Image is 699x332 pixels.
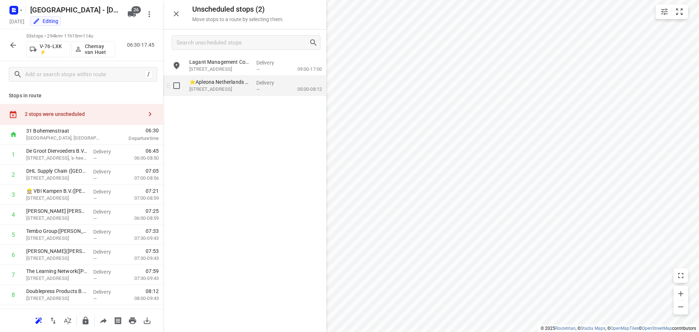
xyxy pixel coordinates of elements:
h5: Rename [27,4,122,16]
span: — [93,236,97,241]
p: Lagant Management Consultants B.V.(Heidie van der Putten) [189,58,250,66]
span: — [93,176,97,181]
span: 06:45 [146,147,159,155]
p: Stationsplein 26, Amersfoort [189,66,250,73]
button: Chemay van Huet [71,41,115,57]
span: — [93,156,97,161]
div: / [145,70,153,78]
span: — [256,67,260,72]
p: 07:00-08:59 [123,195,159,202]
button: Fit zoom [672,4,687,19]
p: Delivery [93,288,120,296]
span: 07:59 [146,267,159,275]
p: 07:30-09:43 [123,255,159,262]
span: — [93,216,97,221]
div: 7 [12,272,15,278]
div: 2 stops were unscheduled [25,111,143,117]
div: 4 [12,211,15,218]
p: Van Nieuwpoort Beheer - Kampen(Dion Kieftenebelt) [26,207,87,215]
div: grid [163,56,326,331]
p: ⭐Apleona Netherlands B.V. - Facility Management - [STREET_ADDRESS]([PERSON_NAME]) [189,78,250,86]
button: 26 [125,7,139,22]
span: 06:30 [111,127,159,134]
p: Doublepress Products B.V.(Rina Bakker) [26,288,87,295]
p: Stoel Kampen(Alexander van de Vreugde) [26,247,87,255]
p: Departure time [111,135,159,142]
span: 07:53 [146,247,159,255]
p: Delivery [93,228,120,235]
p: Delivery [93,248,120,255]
span: — [93,276,97,281]
div: 3 [12,191,15,198]
p: Zwolseweg 115, 's-heerenbroek [26,155,87,162]
h5: Project date [7,17,27,26]
p: Constructieweg 45, Kampen [26,235,87,242]
p: 06:00-08:50 [123,155,159,162]
span: Reverse route [46,317,60,324]
p: Chemay van Huet [85,43,112,55]
p: Delivery [93,308,120,316]
p: De Groot Diervoeders B.V.(Gerline de Groot) [26,147,87,155]
span: Share route [96,317,111,324]
p: 31 Bohemenstraat [26,127,102,134]
div: 6 [12,251,15,258]
span: — [93,256,97,261]
button: Lock route [78,313,93,328]
span: Download route [140,317,154,324]
span: • [81,33,83,39]
p: Delivery [93,188,120,195]
span: Select [169,78,184,93]
input: Search unscheduled stops [177,37,309,48]
p: [STREET_ADDRESS] [189,86,250,93]
span: Sort by time window [60,317,75,324]
p: Delivery [93,168,120,175]
p: 07:30-09:43 [123,275,159,282]
p: Carlisle Construction Materials B.V. - Kampen - Industrieweg(Gert De boer) [26,308,87,315]
p: 05:00-08:12 [286,86,322,93]
p: Tembo Group(Arjan Koopman) [26,227,87,235]
li: © 2025 , © , © © contributors [541,326,696,331]
div: 8 [12,292,15,298]
span: 08:12 [146,288,159,295]
p: Stops in route [9,92,154,99]
p: Haatlanderdijk 47a, Kampen [26,195,87,202]
button: Close [169,7,183,21]
div: 5 [12,231,15,238]
p: Delivery [256,79,283,86]
h5: Unscheduled stops ( 2 ) [192,5,284,13]
p: [STREET_ADDRESS] [26,275,87,282]
p: DHL Supply Chain (Netherlands) B.V. - Kampen(Olga Last) [26,167,87,175]
span: 07:25 [146,207,159,215]
button: Map settings [657,4,672,19]
p: 53 stops • 294km • 11h15m [26,33,115,40]
span: — [93,296,97,301]
p: Delivery [93,148,120,155]
p: 07:30-09:43 [123,235,159,242]
p: Move stops to a route by selecting them. [192,16,284,22]
button: More [142,7,157,22]
a: Routetitan [555,326,576,331]
p: The Learning Network(Marie-José Leeuwenkamp ) [26,267,87,275]
input: Add or search stops within route [25,69,145,80]
p: Delivery [256,59,283,66]
p: Haatlanderdijk 47, Kampen [26,215,87,222]
span: Reoptimize route [31,317,46,324]
p: 08:00-09:43 [123,295,159,302]
p: Transportstraat 3, Kampen [26,255,87,262]
p: 07:00-08:56 [123,175,159,182]
p: 06:30-17:45 [127,41,157,49]
div: small contained button group [656,4,688,19]
span: 114u [83,33,93,39]
span: 08:19 [146,308,159,315]
p: Delivery [93,208,120,215]
p: [STREET_ADDRESS] [26,175,87,182]
a: Stadia Maps [581,326,605,331]
p: V-76-LXK ⚡ [40,43,67,55]
p: Delivery [93,268,120,276]
div: 1 [12,151,15,158]
p: [GEOGRAPHIC_DATA], [GEOGRAPHIC_DATA] [26,134,102,142]
span: — [93,196,97,201]
span: — [256,87,260,92]
p: 09:00-17:00 [286,66,322,73]
button: V-76-LXK ⚡ [26,41,70,57]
